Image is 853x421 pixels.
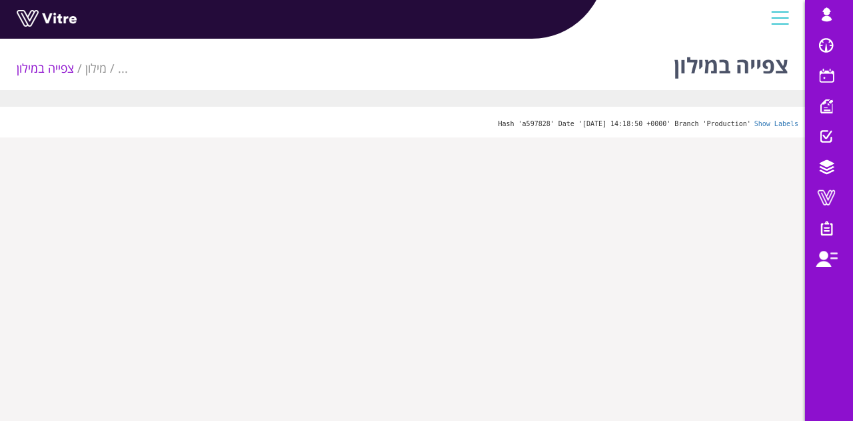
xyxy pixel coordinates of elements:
a: Show Labels [754,120,798,127]
span: Hash 'a597828' Date '[DATE] 14:18:50 +0000' Branch 'Production' [498,120,750,127]
span: ... [118,60,128,76]
li: צפייה במילון [17,60,85,77]
a: מילון [85,60,107,76]
h1: צפייה במילון [674,33,788,90]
